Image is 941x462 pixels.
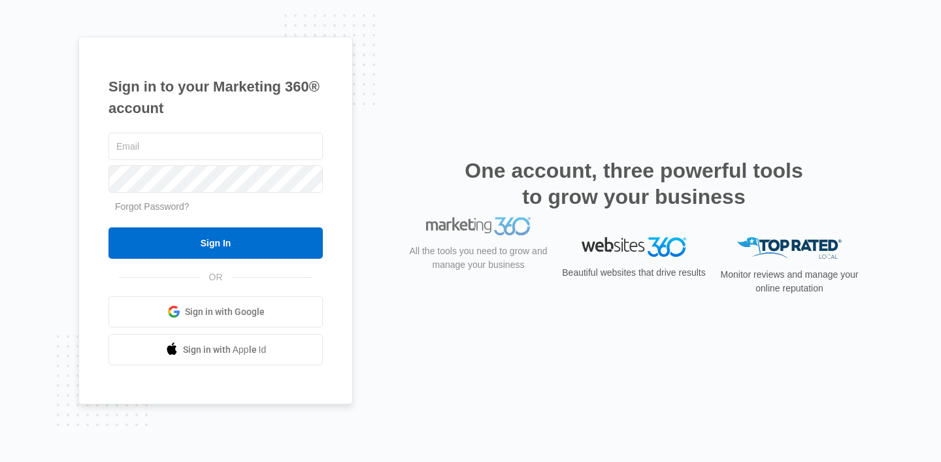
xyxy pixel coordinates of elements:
[426,237,531,256] img: Marketing 360
[200,271,232,284] span: OR
[108,296,323,327] a: Sign in with Google
[108,76,323,119] h1: Sign in to your Marketing 360® account
[108,334,323,365] a: Sign in with Apple Id
[461,157,807,210] h2: One account, three powerful tools to grow your business
[405,265,552,292] p: All the tools you need to grow and manage your business
[737,237,842,259] img: Top Rated Local
[185,305,265,319] span: Sign in with Google
[115,201,190,212] a: Forgot Password?
[108,227,323,259] input: Sign In
[561,266,707,280] p: Beautiful websites that drive results
[582,237,686,256] img: Websites 360
[108,133,323,160] input: Email
[716,268,863,295] p: Monitor reviews and manage your online reputation
[183,343,267,357] span: Sign in with Apple Id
